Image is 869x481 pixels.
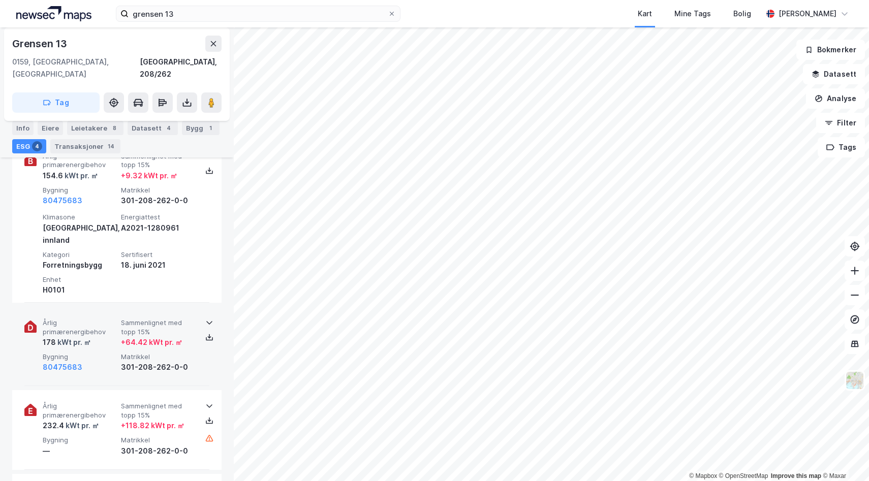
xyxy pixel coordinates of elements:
[806,88,865,109] button: Analyse
[67,121,123,135] div: Leietakere
[121,436,195,444] span: Matrikkel
[43,170,98,182] div: 154.6
[816,113,865,133] button: Filter
[121,361,195,373] div: 301-208-262-0-0
[43,259,117,271] div: Forretningsbygg
[121,402,195,420] span: Sammenlignet med topp 15%
[121,186,195,195] span: Matrikkel
[43,361,82,373] button: 80475683
[12,121,34,135] div: Info
[674,8,711,20] div: Mine Tags
[106,141,116,151] div: 14
[796,40,865,60] button: Bokmerker
[129,6,388,21] input: Søk på adresse, matrikkel, gårdeiere, leietakere eller personer
[43,213,117,221] span: Klimasone
[16,6,91,21] img: logo.a4113a55bc3d86da70a041830d287a7e.svg
[12,56,140,80] div: 0159, [GEOGRAPHIC_DATA], [GEOGRAPHIC_DATA]
[32,141,42,151] div: 4
[205,123,215,133] div: 1
[121,336,182,348] div: + 64.42 kWt pr. ㎡
[182,121,220,135] div: Bygg
[121,445,195,457] div: 301-208-262-0-0
[803,64,865,84] button: Datasett
[12,36,69,52] div: Grensen 13
[121,352,195,361] span: Matrikkel
[121,250,195,259] span: Sertifisert
[121,222,195,234] div: A2021-1280961
[771,472,821,479] a: Improve this map
[121,213,195,221] span: Energiattest
[164,123,174,133] div: 4
[818,432,869,481] iframe: Chat Widget
[43,402,117,420] span: Årlig primærenergibehov
[121,195,195,207] div: 301-208-262-0-0
[121,152,195,170] span: Sammenlignet med topp 15%
[818,432,869,481] div: Kontrollprogram for chat
[43,436,117,444] span: Bygning
[43,284,117,296] div: H0101
[12,92,100,113] button: Tag
[43,222,117,246] div: [GEOGRAPHIC_DATA], innland
[38,121,63,135] div: Eiere
[779,8,836,20] div: [PERSON_NAME]
[719,472,768,479] a: OpenStreetMap
[128,121,178,135] div: Datasett
[43,336,91,348] div: 178
[121,170,177,182] div: + 9.32 kWt pr. ㎡
[43,195,82,207] button: 80475683
[43,420,99,432] div: 232.4
[121,420,184,432] div: + 118.82 kWt pr. ㎡
[64,420,99,432] div: kWt pr. ㎡
[43,445,117,457] div: —
[43,275,117,284] span: Enhet
[121,259,195,271] div: 18. juni 2021
[818,137,865,157] button: Tags
[121,318,195,336] span: Sammenlignet med topp 15%
[733,8,751,20] div: Bolig
[12,139,46,153] div: ESG
[638,8,652,20] div: Kart
[56,336,91,348] div: kWt pr. ㎡
[50,139,120,153] div: Transaksjoner
[63,170,98,182] div: kWt pr. ㎡
[689,472,717,479] a: Mapbox
[140,56,222,80] div: [GEOGRAPHIC_DATA], 208/262
[43,318,117,336] span: Årlig primærenergibehov
[43,186,117,195] span: Bygning
[109,123,119,133] div: 8
[43,352,117,361] span: Bygning
[43,250,117,259] span: Kategori
[43,152,117,170] span: Årlig primærenergibehov
[845,371,864,390] img: Z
